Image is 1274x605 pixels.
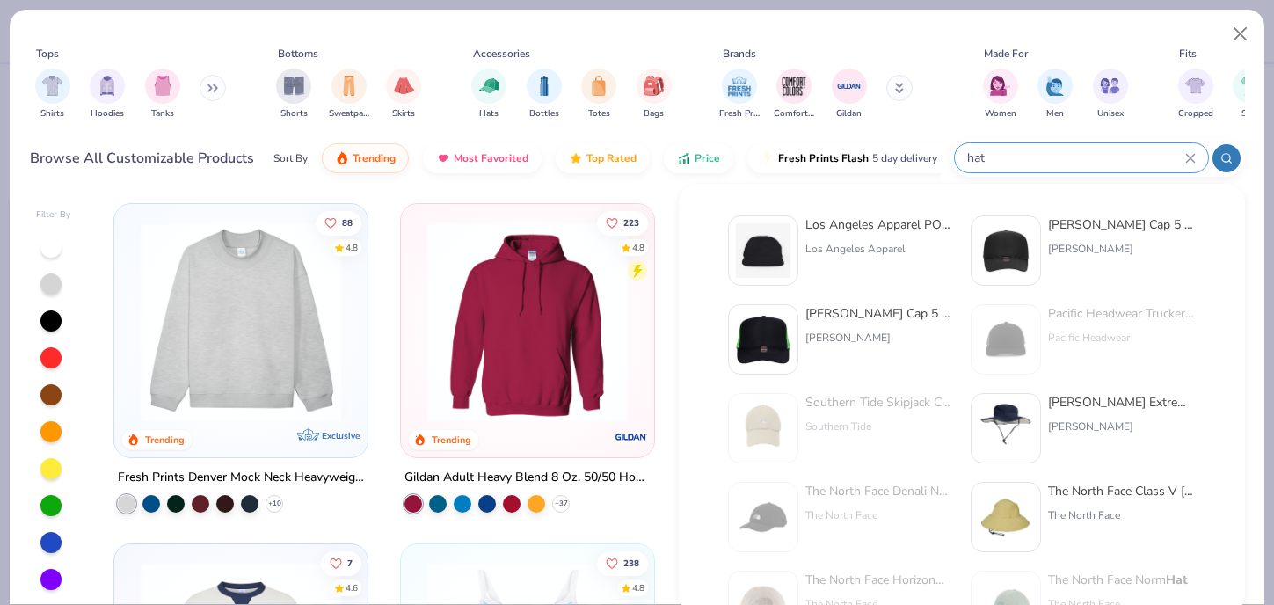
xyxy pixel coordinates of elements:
div: The North Face [1048,507,1196,523]
img: Totes Image [589,76,608,96]
span: Comfort Colors [774,107,814,120]
button: filter button [983,69,1018,120]
span: Women [985,107,1016,120]
img: trending.gif [335,151,349,165]
span: Top Rated [586,151,637,165]
img: Shirts Image [42,76,62,96]
img: c0d5432b-d01d-49e9-ac7f-c8b9a18c9f77 [979,312,1033,367]
span: Shirts [40,107,64,120]
div: Southern Tide Skipjack Custom Location [805,393,953,412]
button: Top Rated [556,143,650,173]
span: Men [1046,107,1064,120]
img: Slim Image [1241,76,1260,96]
div: filter for Hats [471,69,506,120]
button: filter button [145,69,180,120]
button: Trending [322,143,409,173]
strong: Hat [935,572,957,588]
span: Bags [644,107,664,120]
img: beacce2b-df13-44e6-ab4f-48a6ecf6b638 [736,223,790,278]
span: Slim [1241,107,1259,120]
img: 03eab217-719c-4b32-96b9-b0691a79c4aa [736,312,790,367]
div: filter for Bottles [527,69,562,120]
div: Bottoms [278,46,318,62]
div: [PERSON_NAME] Cap 5 Panel Mid Profile Mesh Back Trucker [1048,215,1196,234]
img: Women Image [990,76,1010,96]
div: filter for Slim [1233,69,1268,120]
span: Trending [353,151,396,165]
span: Most Favorited [454,151,528,165]
div: filter for Sweatpants [329,69,369,120]
button: filter button [1093,69,1128,120]
div: Fresh Prints Denver Mock Neck Heavyweight Sweatshirt [118,467,364,489]
button: filter button [329,69,369,120]
span: 223 [623,218,639,227]
button: filter button [471,69,506,120]
button: Like [597,210,648,235]
div: Accessories [473,46,530,62]
div: Fits [1179,46,1197,62]
button: filter button [527,69,562,120]
span: Totes [588,107,610,120]
div: [PERSON_NAME] Extreme Adventurer [1048,393,1196,412]
div: Sort By [273,150,308,166]
div: filter for Unisex [1093,69,1128,120]
div: The North Face [805,507,953,523]
div: filter for Hoodies [90,69,125,120]
div: filter for Women [983,69,1018,120]
div: filter for Men [1037,69,1073,120]
img: 0fe94eb2-1d79-41de-ab2c-37953f62cf58 [979,490,1033,544]
input: Try "T-Shirt" [965,148,1185,168]
span: 238 [623,558,639,567]
span: Shorts [280,107,308,120]
span: 5 day delivery [872,149,937,169]
div: [PERSON_NAME] [805,330,953,346]
img: 3616d802-10ec-4a43-a9b9-fc7c576c608e [736,490,790,544]
button: filter button [276,69,311,120]
button: filter button [90,69,125,120]
div: The North Face Denali Norm [805,482,953,500]
span: Exclusive [322,430,360,441]
span: + 37 [555,499,568,509]
span: 88 [342,218,353,227]
img: Bottles Image [535,76,554,96]
img: 31d1171b-c302-40d8-a1fe-679e4cf1ca7b [979,223,1033,278]
button: Most Favorited [423,143,542,173]
div: Pacific Headwear [1048,330,1196,346]
div: Gildan Adult Heavy Blend 8 Oz. 50/50 Hooded Sweatshirt [404,467,651,489]
button: Like [597,550,648,575]
span: Bottles [529,107,559,120]
img: 01756b78-01f6-4cc6-8d8a-3c30c1a0c8ac [419,222,637,422]
div: Browse All Customizable Products [30,148,254,169]
span: Gildan [836,107,862,120]
div: 4.8 [346,241,358,254]
span: Fresh Prints Flash [778,151,869,165]
span: Tanks [151,107,174,120]
img: 5800a808-b236-4233-8649-918bc3b9df4b [736,401,790,456]
div: filter for Skirts [386,69,421,120]
span: Hoodies [91,107,124,120]
button: Price [664,143,733,173]
div: The North Face Class V [PERSON_NAME] - Women's [1048,482,1196,500]
span: Cropped [1178,107,1213,120]
div: 4.8 [632,241,644,254]
img: Gildan logo [614,419,649,455]
span: Sweatpants [329,107,369,120]
div: 4.8 [632,581,644,594]
div: Pacific Headwear Trucker Snapback [1048,304,1196,323]
button: filter button [386,69,421,120]
button: filter button [1037,69,1073,120]
img: Sweatpants Image [339,76,359,96]
div: filter for Shirts [35,69,70,120]
img: most_fav.gif [436,151,450,165]
div: filter for Tanks [145,69,180,120]
div: Los Angeles Apparel POLY COTTON TWILL 5 PANEL [805,215,953,234]
div: filter for Comfort Colors [774,69,814,120]
div: Filter By [36,208,71,222]
button: filter button [637,69,672,120]
span: 7 [347,558,353,567]
img: Comfort Colors Image [781,73,807,99]
img: Cropped Image [1185,76,1205,96]
img: Hats Image [479,76,499,96]
img: Tanks Image [153,76,172,96]
button: filter button [719,69,760,120]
